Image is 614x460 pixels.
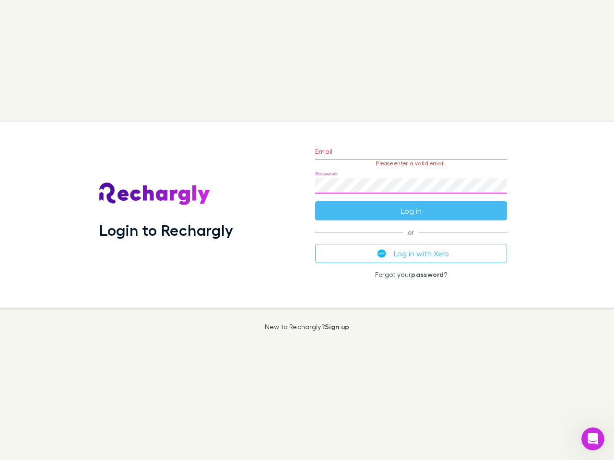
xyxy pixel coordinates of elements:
[315,170,338,177] label: Password
[315,244,507,263] button: Log in with Xero
[265,323,350,331] p: New to Rechargly?
[378,249,386,258] img: Xero's logo
[315,271,507,278] p: Forgot your ?
[99,221,233,239] h1: Login to Rechargly
[581,427,604,450] iframe: Intercom live chat
[315,160,507,167] p: Please enter a valid email.
[99,183,211,206] img: Rechargly's Logo
[325,322,349,331] a: Sign up
[315,232,507,232] span: or
[411,270,444,278] a: password
[315,201,507,220] button: Log in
